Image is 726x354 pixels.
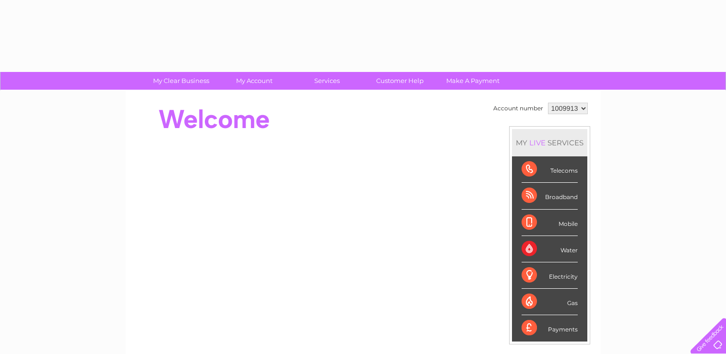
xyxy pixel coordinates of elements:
[522,262,578,289] div: Electricity
[522,156,578,183] div: Telecoms
[522,183,578,209] div: Broadband
[287,72,367,90] a: Services
[522,315,578,341] div: Payments
[522,210,578,236] div: Mobile
[512,129,587,156] div: MY SERVICES
[527,138,547,147] div: LIVE
[491,100,546,117] td: Account number
[214,72,294,90] a: My Account
[522,236,578,262] div: Water
[433,72,512,90] a: Make A Payment
[522,289,578,315] div: Gas
[360,72,440,90] a: Customer Help
[142,72,221,90] a: My Clear Business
